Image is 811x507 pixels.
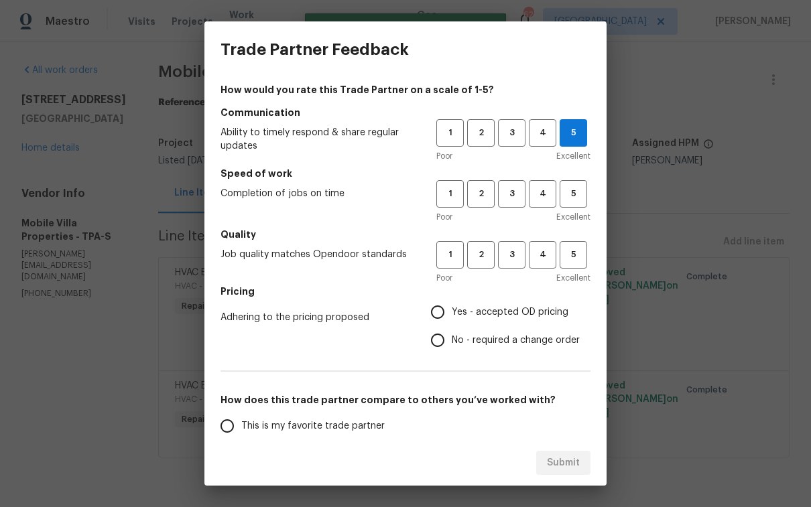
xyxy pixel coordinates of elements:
span: No - required a change order [452,334,580,348]
button: 5 [560,119,587,147]
span: 5 [561,247,586,263]
span: Yes - accepted OD pricing [452,305,568,319]
button: 2 [467,119,495,147]
span: 5 [560,125,586,141]
span: Completion of jobs on time [221,187,415,200]
span: 5 [561,186,586,202]
span: This is my favorite trade partner [241,419,385,433]
span: Poor [436,271,452,285]
span: 2 [469,247,493,263]
h5: How does this trade partner compare to others you’ve worked with? [221,393,590,407]
span: Poor [436,149,452,163]
span: 2 [469,186,493,202]
button: 4 [529,180,556,208]
span: 1 [438,186,462,202]
span: Poor [436,210,452,224]
h3: Trade Partner Feedback [221,40,409,59]
span: Job quality matches Opendoor standards [221,248,415,261]
button: 3 [498,180,525,208]
button: 5 [560,180,587,208]
span: 3 [499,186,524,202]
span: Excellent [556,210,590,224]
span: 4 [530,247,555,263]
h4: How would you rate this Trade Partner on a scale of 1-5? [221,83,590,96]
button: 4 [529,119,556,147]
span: Ability to timely respond & share regular updates [221,126,415,153]
span: 4 [530,186,555,202]
button: 3 [498,119,525,147]
h5: Speed of work [221,167,590,180]
button: 1 [436,241,464,269]
span: Excellent [556,271,590,285]
span: 3 [499,247,524,263]
button: 2 [467,241,495,269]
div: Pricing [431,298,590,354]
span: Excellent [556,149,590,163]
button: 3 [498,241,525,269]
h5: Quality [221,228,590,241]
span: 1 [438,125,462,141]
span: Adhering to the pricing proposed [221,311,410,324]
span: 1 [438,247,462,263]
button: 4 [529,241,556,269]
h5: Communication [221,106,590,119]
button: 5 [560,241,587,269]
button: 1 [436,119,464,147]
h5: Pricing [221,285,590,298]
span: 3 [499,125,524,141]
button: 1 [436,180,464,208]
button: 2 [467,180,495,208]
span: 2 [469,125,493,141]
span: 4 [530,125,555,141]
